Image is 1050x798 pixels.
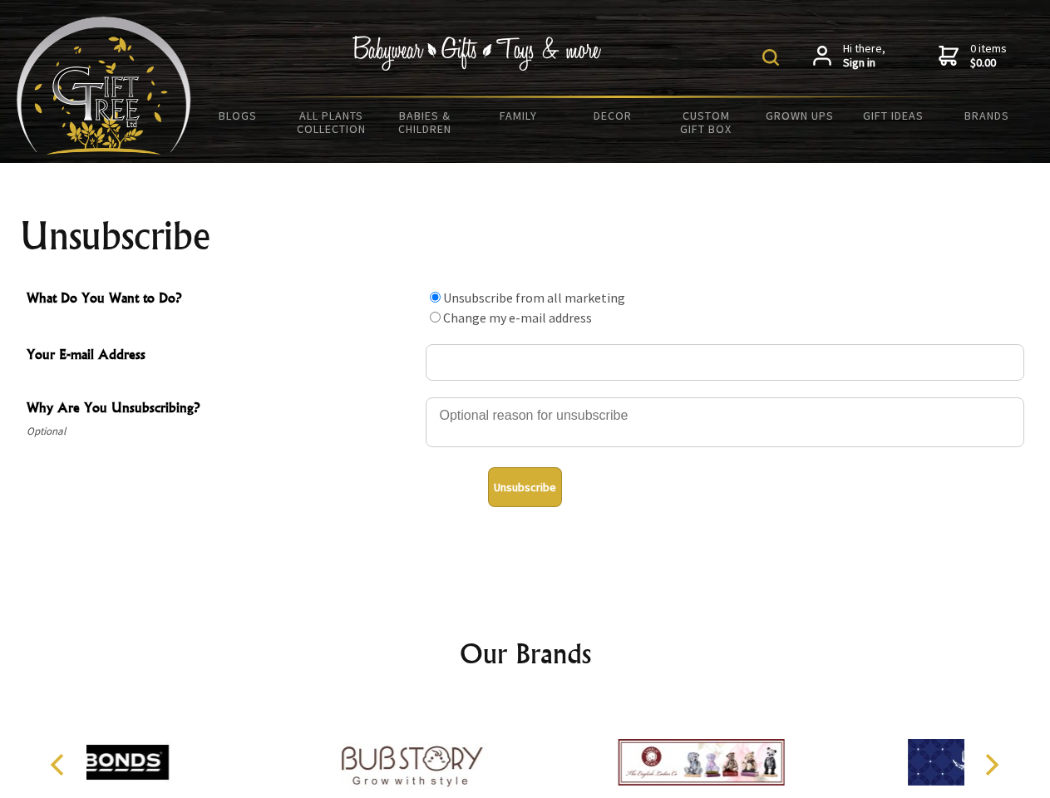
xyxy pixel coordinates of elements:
h1: Unsubscribe [20,216,1031,256]
img: product search [762,49,779,66]
img: Babyware - Gifts - Toys and more... [17,17,191,155]
button: Next [973,746,1009,783]
h2: Our Brands [33,633,1018,673]
button: Unsubscribe [488,467,562,507]
a: Decor [565,98,659,133]
a: Babies & Children [378,98,472,146]
span: What Do You Want to Do? [27,288,417,312]
a: Brands [940,98,1034,133]
strong: $0.00 [970,56,1007,71]
label: Change my e-mail address [443,309,592,326]
a: Gift Ideas [846,98,940,133]
label: Unsubscribe from all marketing [443,289,625,306]
input: What Do You Want to Do? [430,312,441,323]
button: Previous [42,746,78,783]
a: Custom Gift Box [659,98,753,146]
a: Family [472,98,566,133]
textarea: Why Are You Unsubscribing? [426,397,1024,447]
span: Why Are You Unsubscribing? [27,397,417,421]
span: Optional [27,421,417,441]
img: Babywear - Gifts - Toys & more [352,36,602,71]
a: All Plants Collection [285,98,379,146]
strong: Sign in [843,56,885,71]
span: 0 items [970,41,1007,71]
a: Grown Ups [752,98,846,133]
a: BLOGS [191,98,285,133]
span: Hi there, [843,42,885,71]
input: Your E-mail Address [426,344,1024,381]
a: Hi there,Sign in [813,42,885,71]
input: What Do You Want to Do? [430,292,441,303]
a: 0 items$0.00 [939,42,1007,71]
span: Your E-mail Address [27,344,417,368]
